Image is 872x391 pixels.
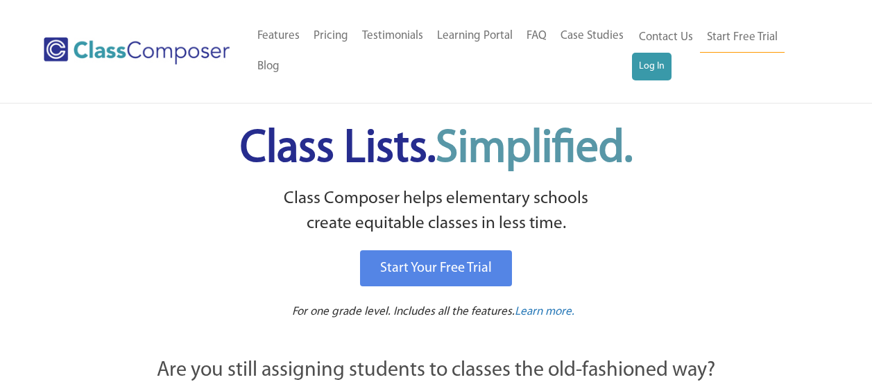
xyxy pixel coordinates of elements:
[250,51,287,82] a: Blog
[83,356,790,386] p: Are you still assigning students to classes the old-fashioned way?
[520,21,554,51] a: FAQ
[632,22,818,80] nav: Header Menu
[632,22,700,53] a: Contact Us
[632,53,672,80] a: Log In
[515,304,574,321] a: Learn more.
[307,21,355,51] a: Pricing
[554,21,631,51] a: Case Studies
[436,127,633,172] span: Simplified.
[515,306,574,318] span: Learn more.
[380,261,492,275] span: Start Your Free Trial
[700,22,785,53] a: Start Free Trial
[250,21,307,51] a: Features
[80,186,792,237] p: Class Composer helps elementary schools create equitable classes in less time.
[355,21,430,51] a: Testimonials
[240,127,633,172] span: Class Lists.
[292,306,515,318] span: For one grade level. Includes all the features.
[360,250,512,286] a: Start Your Free Trial
[44,37,230,64] img: Class Composer
[430,21,520,51] a: Learning Portal
[250,21,633,82] nav: Header Menu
